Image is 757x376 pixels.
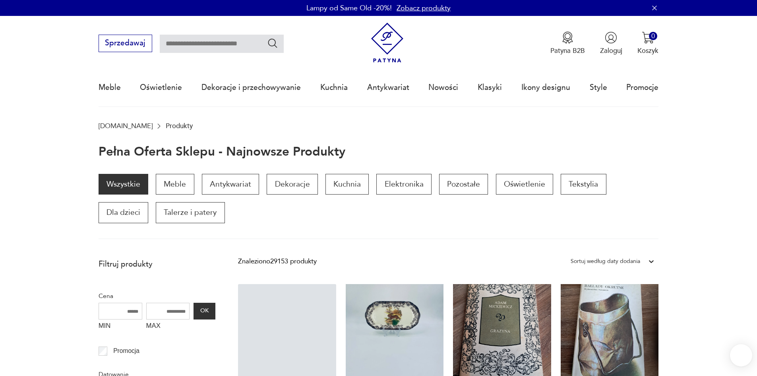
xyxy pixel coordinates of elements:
[561,31,574,44] img: Ikona medalu
[367,69,409,106] a: Antykwariat
[550,46,585,55] p: Patyna B2B
[439,174,488,195] a: Pozostałe
[428,69,458,106] a: Nowości
[478,69,502,106] a: Klasyki
[637,31,658,55] button: 0Koszyk
[561,174,606,195] a: Tekstylia
[99,41,152,47] a: Sprzedawaj
[571,256,640,267] div: Sortuj według daty dodania
[113,346,139,356] p: Promocja
[649,32,657,40] div: 0
[99,122,153,130] a: [DOMAIN_NAME]
[99,35,152,52] button: Sprzedawaj
[600,46,622,55] p: Zaloguj
[730,344,752,366] iframe: Smartsupp widget button
[201,69,301,106] a: Dekoracje i przechowywanie
[140,69,182,106] a: Oświetlenie
[320,69,348,106] a: Kuchnia
[194,303,215,320] button: OK
[626,69,658,106] a: Promocje
[376,174,431,195] a: Elektronika
[99,259,215,269] p: Filtruj produkty
[99,174,148,195] a: Wszystkie
[202,174,259,195] a: Antykwariat
[166,122,193,130] p: Produkty
[496,174,553,195] a: Oświetlenie
[99,69,121,106] a: Meble
[238,256,317,267] div: Znaleziono 29153 produkty
[397,3,451,13] a: Zobacz produkty
[325,174,369,195] a: Kuchnia
[600,31,622,55] button: Zaloguj
[642,31,654,44] img: Ikona koszyka
[521,69,570,106] a: Ikony designu
[267,174,318,195] a: Dekoracje
[267,37,279,49] button: Szukaj
[306,3,392,13] p: Lampy od Same Old -20%!
[550,31,585,55] a: Ikona medaluPatyna B2B
[146,320,190,335] label: MAX
[156,202,225,223] a: Talerze i patery
[99,320,142,335] label: MIN
[637,46,658,55] p: Koszyk
[550,31,585,55] button: Patyna B2B
[367,23,407,63] img: Patyna - sklep z meblami i dekoracjami vintage
[99,202,148,223] a: Dla dzieci
[156,174,194,195] a: Meble
[590,69,607,106] a: Style
[99,291,215,301] p: Cena
[605,31,617,44] img: Ikonka użytkownika
[99,145,345,159] h1: Pełna oferta sklepu - najnowsze produkty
